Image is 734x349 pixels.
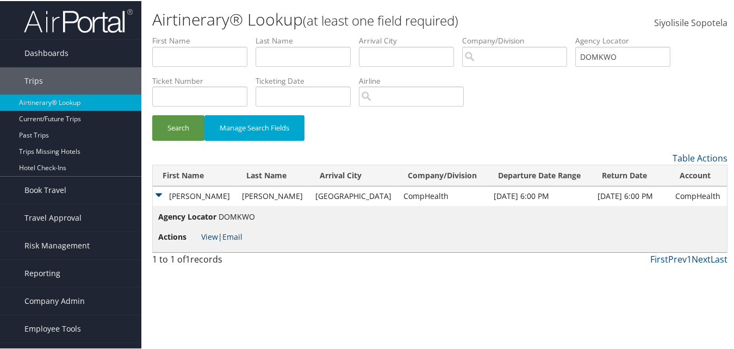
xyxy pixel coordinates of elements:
label: Arrival City [359,34,462,45]
label: Last Name [256,34,359,45]
small: (at least one field required) [303,10,458,28]
h1: Airtinerary® Lookup [152,7,536,30]
span: Travel Approval [24,203,82,230]
span: Reporting [24,259,60,286]
a: Siyolisile Sopotela [654,5,727,39]
span: Book Travel [24,176,66,203]
img: airportal-logo.png [24,7,133,33]
td: [PERSON_NAME] [237,185,309,205]
label: First Name [152,34,256,45]
td: CompHealth [398,185,488,205]
span: Trips [24,66,43,94]
a: Table Actions [673,151,727,163]
label: Ticketing Date [256,74,359,85]
span: | [201,230,242,241]
a: Last [711,252,727,264]
button: Manage Search Fields [204,114,304,140]
th: Return Date: activate to sort column ascending [592,164,670,185]
a: Prev [668,252,687,264]
a: Email [222,230,242,241]
a: View [201,230,218,241]
span: DOMKWO [219,210,255,221]
span: Company Admin [24,286,85,314]
button: Search [152,114,204,140]
span: Siyolisile Sopotela [654,16,727,28]
th: Arrival City: activate to sort column ascending [310,164,399,185]
span: Risk Management [24,231,90,258]
th: Last Name: activate to sort column ascending [237,164,309,185]
a: 1 [687,252,692,264]
span: Agency Locator [158,210,216,222]
th: First Name: activate to sort column ascending [153,164,237,185]
label: Airline [359,74,472,85]
label: Company/Division [462,34,575,45]
span: 1 [185,252,190,264]
span: Actions [158,230,199,242]
span: Dashboards [24,39,69,66]
label: Agency Locator [575,34,679,45]
td: [PERSON_NAME] [153,185,237,205]
td: [DATE] 6:00 PM [488,185,592,205]
td: [GEOGRAPHIC_DATA] [310,185,399,205]
th: Company/Division [398,164,488,185]
th: Departure Date Range: activate to sort column ascending [488,164,592,185]
th: Account: activate to sort column ascending [670,164,727,185]
a: First [650,252,668,264]
label: Ticket Number [152,74,256,85]
td: CompHealth [670,185,727,205]
a: Next [692,252,711,264]
td: [DATE] 6:00 PM [592,185,670,205]
span: Employee Tools [24,314,81,341]
div: 1 to 1 of records [152,252,284,270]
